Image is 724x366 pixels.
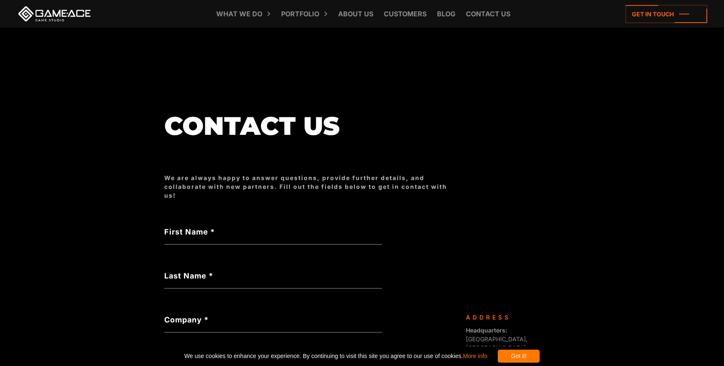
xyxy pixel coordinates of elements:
[466,327,507,334] strong: Headquarters:
[463,353,487,359] a: More info
[164,226,382,237] label: First Name *
[164,173,458,200] div: We are always happy to answer questions, provide further details, and collaborate with new partne...
[184,350,487,363] span: We use cookies to enhance your experience. By continuing to visit this site you agree to our use ...
[466,313,554,322] div: Address
[164,112,458,140] h1: Contact us
[626,5,707,23] a: Get in touch
[164,314,382,325] label: Company *
[164,270,382,281] label: Last Name *
[498,350,540,363] div: Got it!
[466,327,527,351] span: [GEOGRAPHIC_DATA], [GEOGRAPHIC_DATA]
